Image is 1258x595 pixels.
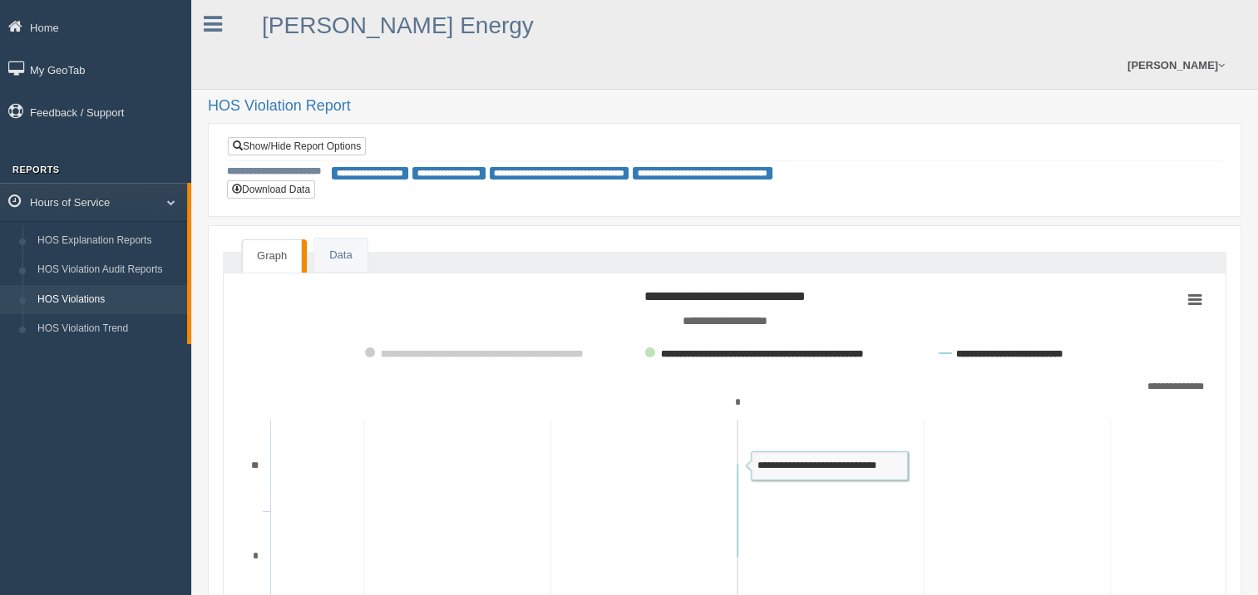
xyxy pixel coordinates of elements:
[1119,42,1233,89] a: [PERSON_NAME]
[227,180,315,199] button: Download Data
[30,255,187,285] a: HOS Violation Audit Reports
[30,285,187,315] a: HOS Violations
[262,12,534,38] a: [PERSON_NAME] Energy
[30,226,187,256] a: HOS Explanation Reports
[228,137,366,155] a: Show/Hide Report Options
[314,238,367,273] a: Data
[242,239,302,273] a: Graph
[30,314,187,344] a: HOS Violation Trend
